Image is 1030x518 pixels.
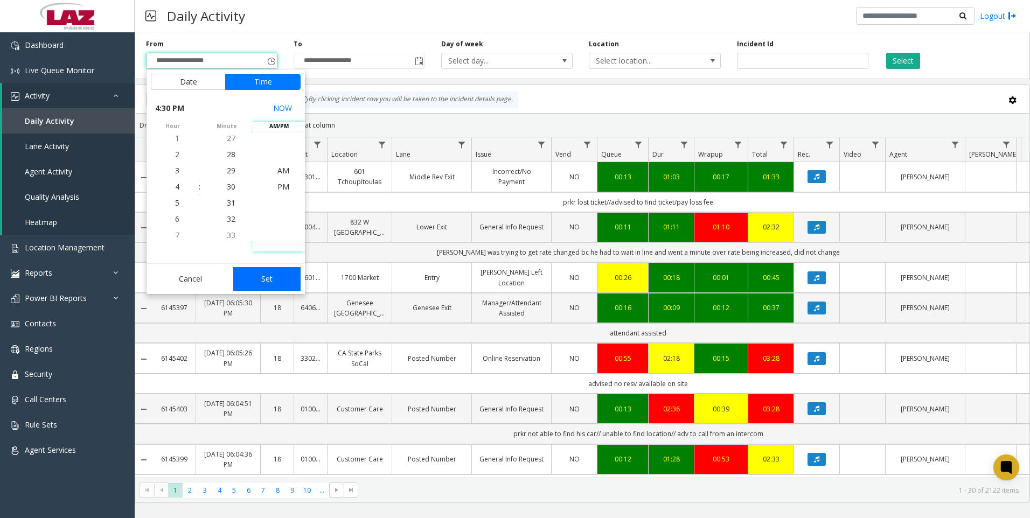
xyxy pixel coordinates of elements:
[752,150,768,159] span: Total
[135,304,152,313] a: Collapse Details
[227,149,235,159] span: 28
[331,150,358,159] span: Location
[25,166,72,177] span: Agent Activity
[183,483,197,498] span: Page 2
[823,137,837,152] a: Rec. Filter Menu
[334,272,385,283] a: 1700 Market
[329,482,344,498] span: Go to the next page
[399,272,465,283] a: Entry
[256,483,270,498] span: Page 7
[175,133,179,143] span: 1
[294,39,302,49] label: To
[147,122,199,130] span: hour
[655,303,687,313] div: 00:09
[731,137,746,152] a: Wrapup Filter Menu
[11,67,19,75] img: 'icon'
[334,217,385,237] a: 832 W [GEOGRAPHIC_DATA]
[175,214,179,224] span: 6
[655,222,687,232] div: 01:11
[755,454,787,464] a: 02:33
[655,404,687,414] div: 02:36
[203,398,254,419] a: [DATE] 06:04:51 PM
[11,41,19,50] img: 'icon'
[442,53,546,68] span: Select day...
[892,353,958,363] a: [PERSON_NAME]
[604,172,642,182] div: 00:13
[332,486,341,494] span: Go to the next page
[413,53,424,68] span: Toggle popup
[755,303,787,313] a: 00:37
[655,272,687,283] a: 00:18
[301,172,321,182] a: 930118
[175,230,179,240] span: 7
[25,242,105,253] span: Location Management
[569,273,580,282] span: NO
[227,133,235,143] span: 27
[233,267,301,291] button: Set
[175,181,179,192] span: 4
[892,272,958,283] a: [PERSON_NAME]
[162,3,250,29] h3: Daily Activity
[655,353,687,363] a: 02:18
[948,137,963,152] a: Agent Filter Menu
[203,298,254,318] a: [DATE] 06:05:30 PM
[146,39,164,49] label: From
[580,137,595,152] a: Vend Filter Menu
[569,404,580,414] span: NO
[25,40,64,50] span: Dashboard
[677,137,692,152] a: Dur Filter Menu
[604,404,642,414] a: 00:13
[11,421,19,430] img: 'icon'
[301,272,321,283] a: 660188
[199,181,200,192] div: :
[25,268,52,278] span: Reports
[25,116,74,126] span: Daily Activity
[478,298,545,318] a: Manager/Attendant Assisted
[334,348,385,368] a: CA State Parks SoCal
[701,303,741,313] a: 00:12
[227,198,235,208] span: 31
[441,39,483,49] label: Day of week
[25,192,79,202] span: Quality Analysis
[569,454,580,464] span: NO
[203,348,254,368] a: [DATE] 06:05:26 PM
[301,404,321,414] a: 010016
[301,353,321,363] a: 330254
[145,3,156,29] img: pageIcon
[300,483,315,498] span: Page 10
[253,122,305,130] span: AM/PM
[155,101,184,116] span: 4:30 PM
[168,483,183,498] span: Page 1
[755,404,787,414] a: 03:28
[334,166,385,187] a: 601 Tchoupitoulas
[315,483,329,498] span: Page 11
[159,454,189,464] a: 6145399
[701,272,741,283] a: 00:01
[889,150,907,159] span: Agent
[569,303,580,312] span: NO
[25,318,56,328] span: Contacts
[25,369,52,379] span: Security
[589,39,619,49] label: Location
[604,222,642,232] a: 00:11
[569,354,580,363] span: NO
[892,172,958,182] a: [PERSON_NAME]
[892,222,958,232] a: [PERSON_NAME]
[569,222,580,232] span: NO
[175,165,179,176] span: 3
[777,137,791,152] a: Total Filter Menu
[159,404,189,414] a: 6145403
[755,353,787,363] div: 03:28
[25,90,50,101] span: Activity
[310,137,325,152] a: Lot Filter Menu
[399,303,465,313] a: Genesee Exit
[241,483,256,498] span: Page 6
[227,181,235,192] span: 30
[212,483,227,498] span: Page 4
[396,150,410,159] span: Lane
[267,353,287,363] a: 18
[267,454,287,464] a: 18
[701,172,741,182] div: 00:17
